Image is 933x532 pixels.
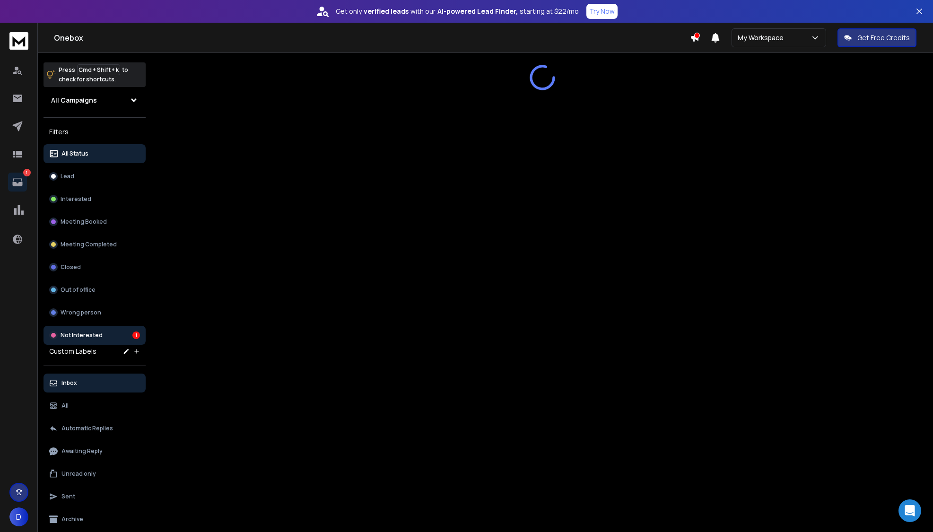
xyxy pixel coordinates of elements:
p: Not Interested [61,331,103,339]
button: Out of office [44,280,146,299]
h1: Onebox [54,32,690,44]
strong: AI-powered Lead Finder, [437,7,518,16]
p: Inbox [61,379,77,387]
p: Meeting Completed [61,241,117,248]
strong: verified leads [364,7,409,16]
button: Meeting Booked [44,212,146,231]
h3: Filters [44,125,146,139]
p: 1 [23,169,31,176]
button: Interested [44,190,146,209]
img: logo [9,32,28,50]
p: Automatic Replies [61,425,113,432]
p: All Status [61,150,88,157]
p: Interested [61,195,91,203]
button: All Campaigns [44,91,146,110]
button: Wrong person [44,303,146,322]
a: 1 [8,173,27,192]
button: Closed [44,258,146,277]
button: Inbox [44,374,146,392]
p: Unread only [61,470,96,478]
p: Press to check for shortcuts. [59,65,128,84]
p: Out of office [61,286,96,294]
button: Get Free Credits [837,28,916,47]
h3: Custom Labels [49,347,96,356]
button: Automatic Replies [44,419,146,438]
button: Not Interested1 [44,326,146,345]
div: 1 [132,331,140,339]
p: Awaiting Reply [61,447,103,455]
button: Archive [44,510,146,529]
p: Sent [61,493,75,500]
h1: All Campaigns [51,96,97,105]
button: D [9,507,28,526]
button: Meeting Completed [44,235,146,254]
p: Closed [61,263,81,271]
button: Sent [44,487,146,506]
p: Meeting Booked [61,218,107,226]
p: Archive [61,515,83,523]
button: Lead [44,167,146,186]
span: Cmd + Shift + k [77,64,120,75]
div: Open Intercom Messenger [898,499,921,522]
button: All Status [44,144,146,163]
p: All [61,402,69,410]
p: Wrong person [61,309,101,316]
p: Try Now [589,7,615,16]
p: Get Free Credits [857,33,910,43]
button: Awaiting Reply [44,442,146,461]
p: Get only with our starting at $22/mo [336,7,579,16]
p: My Workspace [738,33,787,43]
button: All [44,396,146,415]
button: Try Now [586,4,618,19]
button: Unread only [44,464,146,483]
p: Lead [61,173,74,180]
